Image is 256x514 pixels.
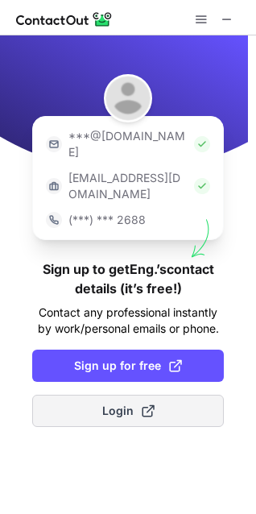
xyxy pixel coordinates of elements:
[32,259,224,298] h1: Sign up to get Eng.’s contact details (it’s free!)
[32,305,224,337] p: Contact any professional instantly by work/personal emails or phone.
[46,178,62,194] img: https://contactout.com/extension/app/static/media/login-work-icon.638a5007170bc45168077fde17b29a1...
[194,136,210,152] img: Check Icon
[46,136,62,152] img: https://contactout.com/extension/app/static/media/login-email-icon.f64bce713bb5cd1896fef81aa7b14a...
[32,395,224,427] button: Login
[16,10,113,29] img: ContactOut v5.3.10
[194,178,210,194] img: Check Icon
[68,170,188,202] p: [EMAIL_ADDRESS][DOMAIN_NAME]
[74,358,182,374] span: Sign up for free
[104,74,152,122] img: Eng. Aymen Batarfi
[68,128,188,160] p: ***@[DOMAIN_NAME]
[46,212,62,228] img: https://contactout.com/extension/app/static/media/login-phone-icon.bacfcb865e29de816d437549d7f4cb...
[102,403,155,419] span: Login
[32,350,224,382] button: Sign up for free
